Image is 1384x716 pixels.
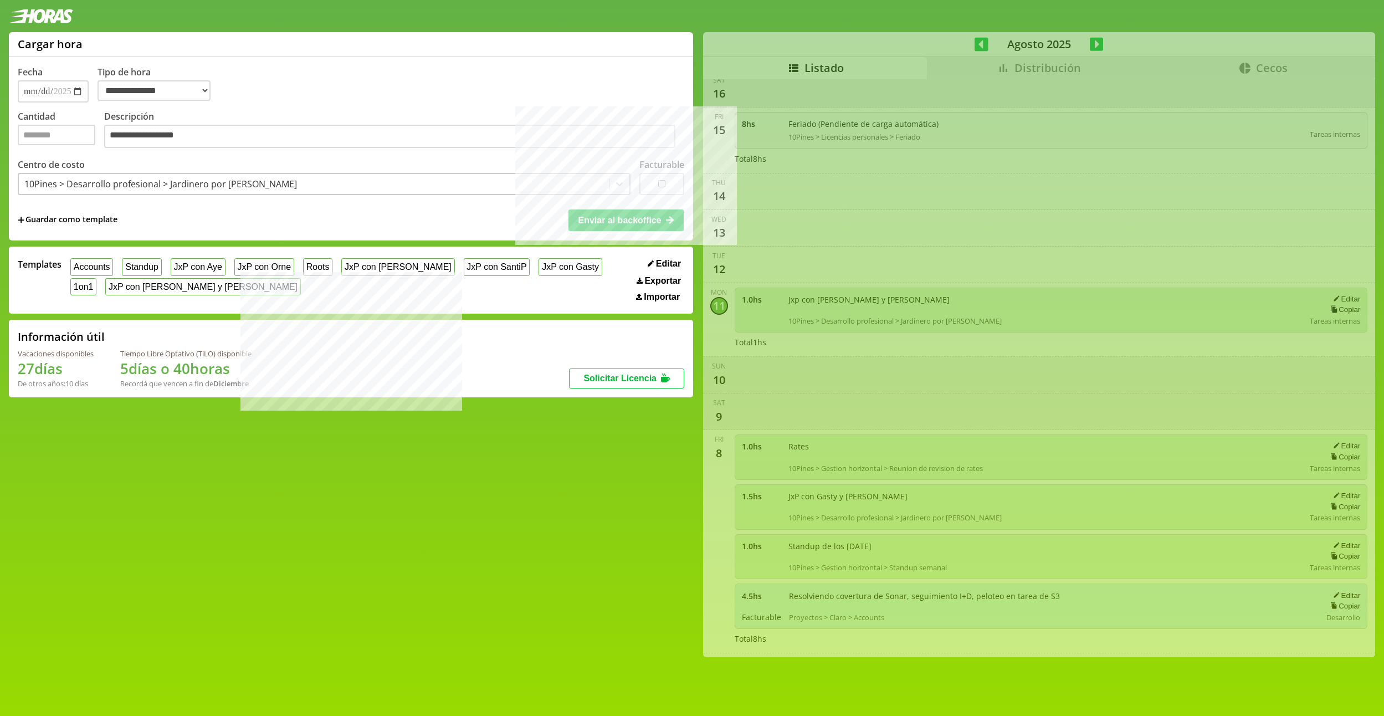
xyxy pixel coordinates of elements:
button: Editar [644,258,684,269]
button: JxP con Gasty [539,258,602,275]
div: 10Pines > Desarrollo profesional > Jardinero por [PERSON_NAME] [24,178,297,190]
b: Diciembre [213,379,249,388]
button: JxP con SantiP [464,258,530,275]
h1: Cargar hora [18,37,83,52]
button: JxP con [PERSON_NAME] y [PERSON_NAME] [105,278,301,295]
div: De otros años: 10 días [18,379,94,388]
div: Tiempo Libre Optativo (TiLO) disponible [120,349,252,359]
span: Templates [18,258,61,270]
img: logotipo [9,9,73,23]
button: Solicitar Licencia [569,369,684,388]
div: Recordá que vencen a fin de [120,379,252,388]
button: Standup [122,258,161,275]
label: Facturable [639,158,684,171]
span: +Guardar como template [18,214,117,226]
h2: Información útil [18,329,105,344]
span: + [18,214,24,226]
span: Solicitar Licencia [583,374,657,383]
select: Tipo de hora [98,80,211,101]
button: 1on1 [70,278,96,295]
span: Enviar al backoffice [578,216,661,225]
textarea: Descripción [104,125,675,148]
label: Tipo de hora [98,66,219,103]
div: Vacaciones disponibles [18,349,94,359]
input: Cantidad [18,125,95,145]
span: Editar [656,259,681,269]
button: JxP con Orne [234,258,294,275]
label: Fecha [18,66,43,78]
button: Enviar al backoffice [568,209,684,231]
h1: 27 días [18,359,94,379]
button: JxP con Aye [171,258,225,275]
span: Importar [644,292,680,302]
label: Descripción [104,110,684,151]
h1: 5 días o 40 horas [120,359,252,379]
button: Accounts [70,258,113,275]
button: JxP con [PERSON_NAME] [341,258,454,275]
span: Exportar [644,276,681,286]
button: Exportar [633,275,684,287]
label: Cantidad [18,110,104,151]
button: Roots [303,258,332,275]
label: Centro de costo [18,158,85,171]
